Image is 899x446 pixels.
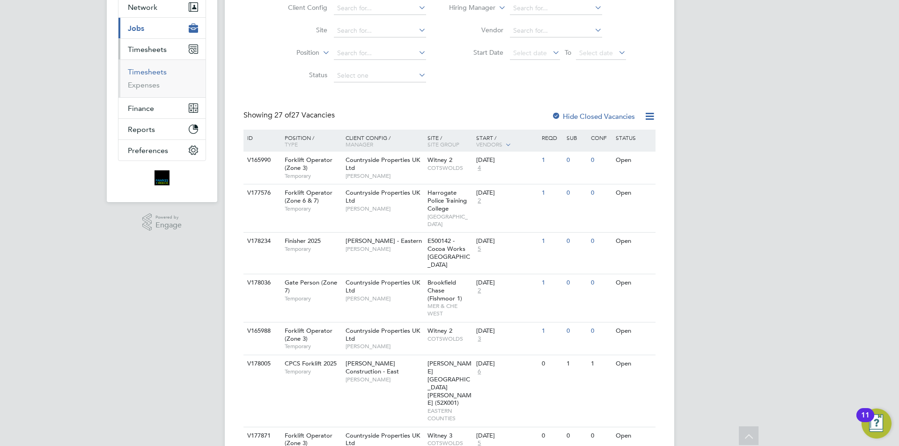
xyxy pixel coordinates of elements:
[539,322,564,340] div: 1
[427,189,467,212] span: Harrogate Police Training College
[476,140,502,148] span: Vendors
[474,130,539,153] div: Start /
[346,327,420,343] span: Countryside Properties UK Ltd
[449,26,503,34] label: Vendor
[285,245,341,253] span: Temporary
[274,110,291,120] span: 27 of
[343,130,425,152] div: Client Config /
[346,359,399,375] span: [PERSON_NAME] Construction - East
[346,343,423,350] span: [PERSON_NAME]
[564,233,589,250] div: 0
[425,130,474,152] div: Site /
[539,355,564,373] div: 0
[589,322,613,340] div: 0
[245,184,278,202] div: V177576
[613,322,654,340] div: Open
[427,407,472,422] span: EASTERN COUNTIES
[285,237,321,245] span: Finisher 2025
[128,45,167,54] span: Timesheets
[476,189,537,197] div: [DATE]
[513,49,547,57] span: Select date
[118,140,206,161] button: Preferences
[613,427,654,445] div: Open
[118,18,206,38] button: Jobs
[564,184,589,202] div: 0
[613,130,654,146] div: Status
[427,140,459,148] span: Site Group
[155,170,169,185] img: bromak-logo-retina.png
[334,47,426,60] input: Search for...
[589,130,613,146] div: Conf
[427,156,452,164] span: Witney 2
[128,80,160,89] a: Expenses
[285,368,341,375] span: Temporary
[285,189,332,205] span: Forklift Operator (Zone 6 & 7)
[274,110,335,120] span: 27 Vacancies
[118,98,206,118] button: Finance
[539,152,564,169] div: 1
[427,335,472,343] span: COTSWOLDS
[427,302,472,317] span: MER & CHE WEST
[278,130,343,152] div: Position /
[442,3,495,13] label: Hiring Manager
[476,245,482,253] span: 5
[861,415,870,427] div: 11
[476,164,482,172] span: 4
[510,24,602,37] input: Search for...
[427,213,472,227] span: [GEOGRAPHIC_DATA]
[427,278,462,302] span: Brookfield Chase (Fishmoor 1)
[552,112,635,121] label: Hide Closed Vacancies
[613,184,654,202] div: Open
[539,184,564,202] div: 1
[589,274,613,292] div: 0
[346,172,423,180] span: [PERSON_NAME]
[476,327,537,335] div: [DATE]
[476,156,537,164] div: [DATE]
[128,3,157,12] span: Network
[245,322,278,340] div: V165988
[118,59,206,97] div: Timesheets
[155,221,182,229] span: Engage
[245,274,278,292] div: V178036
[346,295,423,302] span: [PERSON_NAME]
[562,46,574,58] span: To
[273,71,327,79] label: Status
[613,355,654,373] div: Open
[245,152,278,169] div: V165990
[613,233,654,250] div: Open
[613,152,654,169] div: Open
[346,278,420,294] span: Countryside Properties UK Ltd
[285,327,332,343] span: Forklift Operator (Zone 3)
[128,24,144,33] span: Jobs
[564,322,589,340] div: 0
[589,355,613,373] div: 1
[285,343,341,350] span: Temporary
[346,205,423,212] span: [PERSON_NAME]
[265,48,319,58] label: Position
[449,48,503,57] label: Start Date
[476,287,482,295] span: 2
[334,24,426,37] input: Search for...
[476,432,537,440] div: [DATE]
[476,279,537,287] div: [DATE]
[285,278,337,294] span: Gate Person (Zone 7)
[128,146,168,155] span: Preferences
[273,3,327,12] label: Client Config
[142,213,182,231] a: Powered byEngage
[245,427,278,445] div: V177871
[245,355,278,373] div: V178005
[128,67,167,76] a: Timesheets
[564,427,589,445] div: 0
[334,69,426,82] input: Select one
[427,431,452,439] span: Witney 3
[476,197,482,205] span: 2
[346,237,422,245] span: [PERSON_NAME] - Eastern
[564,130,589,146] div: Sub
[128,104,154,113] span: Finance
[564,274,589,292] div: 0
[476,368,482,376] span: 6
[539,233,564,250] div: 1
[285,205,341,212] span: Temporary
[243,110,337,120] div: Showing
[579,49,613,57] span: Select date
